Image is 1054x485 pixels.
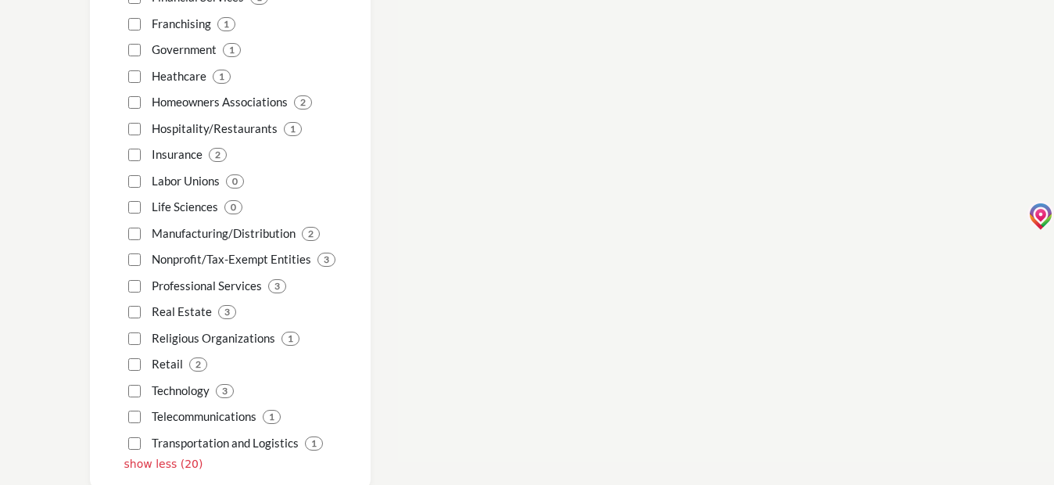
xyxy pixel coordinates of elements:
b: 0 [232,176,238,187]
div: 3 Results For Professional Services [268,279,286,293]
div: 1 Results For Transportation and Logistics [305,436,323,451]
input: Heathcare checkbox [128,70,141,83]
div: 1 Results For Hospitality/Restaurants [284,122,302,136]
div: 1 Results For Heathcare [213,70,231,84]
input: Retail checkbox [128,358,141,371]
input: Telecommunications checkbox [128,411,141,423]
img: jcrBskumnMAAAAASUVORK5CYII= [1027,201,1054,230]
input: Franchising checkbox [128,18,141,31]
p: Heathcare: Heathcare [152,67,206,85]
input: Religious Organizations checkbox [128,332,141,345]
b: 2 [195,359,201,370]
b: 2 [300,97,306,108]
p: Religious Organizations: Religious Organizations [152,329,275,347]
input: Life Sciences checkbox [128,201,141,214]
b: 0 [231,202,236,213]
p: Retail: Retail [152,355,183,373]
div: 3 Results For Real Estate [218,305,236,319]
b: 1 [224,19,229,30]
div: 0 Results For Life Sciences [224,200,242,214]
div: 2 Results For Insurance [209,148,227,162]
div: 2 Results For Homeowners Associations [294,95,312,110]
b: 1 [269,411,274,422]
b: 1 [311,438,317,449]
p: Insurance: Insurance [152,145,203,163]
p: Transportation and Logistics: Transportation and Logistics [152,434,299,452]
p: Franchising: Franchising [152,15,211,33]
p: Professional Services: Professional Services [152,277,262,295]
p: Life Sciences: Life Sciences [152,198,218,216]
b: 3 [324,254,329,265]
b: 2 [215,149,220,160]
p: Government: Government [152,41,217,59]
div: 0 Results For Labor Unions [226,174,244,189]
p: Telecommunications: Telecommunications [152,408,256,426]
div: 1 Results For Religious Organizations [281,332,299,346]
input: Insurance checkbox [128,149,141,161]
input: Homeowners Associations checkbox [128,96,141,109]
p: Labor Unions: Labor Unions [152,172,220,190]
p: show less (20) [124,456,203,472]
input: Real Estate checkbox [128,306,141,318]
div: 3 Results For Technology [216,384,234,398]
input: Hospitality/Restaurants checkbox [128,123,141,135]
input: Labor Unions checkbox [128,175,141,188]
b: 3 [224,307,230,318]
p: Real Estate: Real Estate [152,303,212,321]
b: 3 [222,386,228,397]
b: 1 [229,45,235,56]
div: 1 Results For Franchising [217,17,235,31]
b: 1 [219,71,224,82]
input: Nonprofit/Tax-Exempt Entities checkbox [128,253,141,266]
p: Manufacturing/Distribution: Manufacturing/Distribution [152,225,296,242]
input: Transportation and Logistics checkbox [128,437,141,450]
div: 2 Results For Manufacturing/Distribution [302,227,320,241]
input: Technology checkbox [128,385,141,397]
p: Hospitality/Restaurants: Hospitality/Restaurants [152,120,278,138]
div: 1 Results For Government [223,43,241,57]
input: Professional Services checkbox [128,280,141,293]
b: 1 [288,333,293,344]
input: Manufacturing/Distribution checkbox [128,228,141,240]
b: 2 [308,228,314,239]
b: 3 [274,281,280,292]
div: 1 Results For Telecommunications [263,410,281,424]
div: 2 Results For Retail [189,357,207,372]
b: 1 [290,124,296,135]
p: Technology: Technology [152,382,210,400]
input: Government checkbox [128,44,141,56]
p: Homeowners Associations: Homeowners Associations [152,93,288,111]
div: 3 Results For Nonprofit/Tax-Exempt Entities [317,253,335,267]
p: Nonprofit/Tax-Exempt Entities: Nonprofit/Tax-Exempt Entities [152,250,311,268]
